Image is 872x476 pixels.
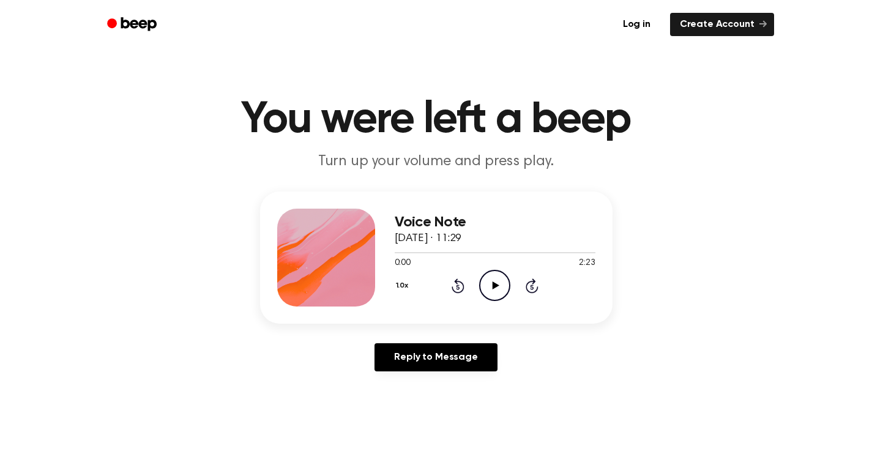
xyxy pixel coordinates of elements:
[395,233,462,244] span: [DATE] · 11:29
[395,257,411,270] span: 0:00
[395,275,413,296] button: 1.0x
[670,13,774,36] a: Create Account
[123,98,750,142] h1: You were left a beep
[611,10,663,39] a: Log in
[375,343,497,371] a: Reply to Message
[579,257,595,270] span: 2:23
[395,214,595,231] h3: Voice Note
[201,152,671,172] p: Turn up your volume and press play.
[99,13,168,37] a: Beep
